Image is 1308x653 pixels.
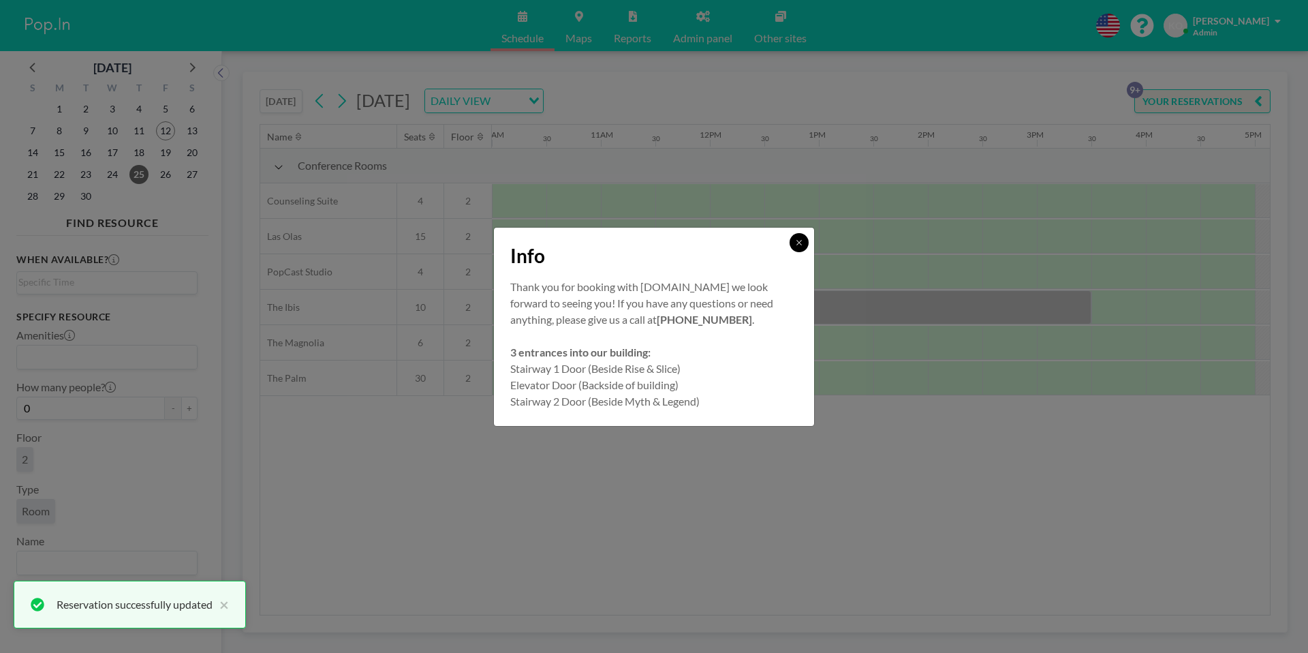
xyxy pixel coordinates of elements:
[510,279,798,328] p: Thank you for booking with [DOMAIN_NAME] we look forward to seeing you! If you have any questions...
[510,377,798,393] p: Elevator Door (Backside of building)
[510,244,545,268] span: Info
[57,596,213,613] div: Reservation successfully updated
[510,361,798,377] p: Stairway 1 Door (Beside Rise & Slice)
[657,313,752,326] strong: [PHONE_NUMBER]
[510,393,798,410] p: Stairway 2 Door (Beside Myth & Legend)
[510,346,651,359] strong: 3 entrances into our building:
[213,596,229,613] button: close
